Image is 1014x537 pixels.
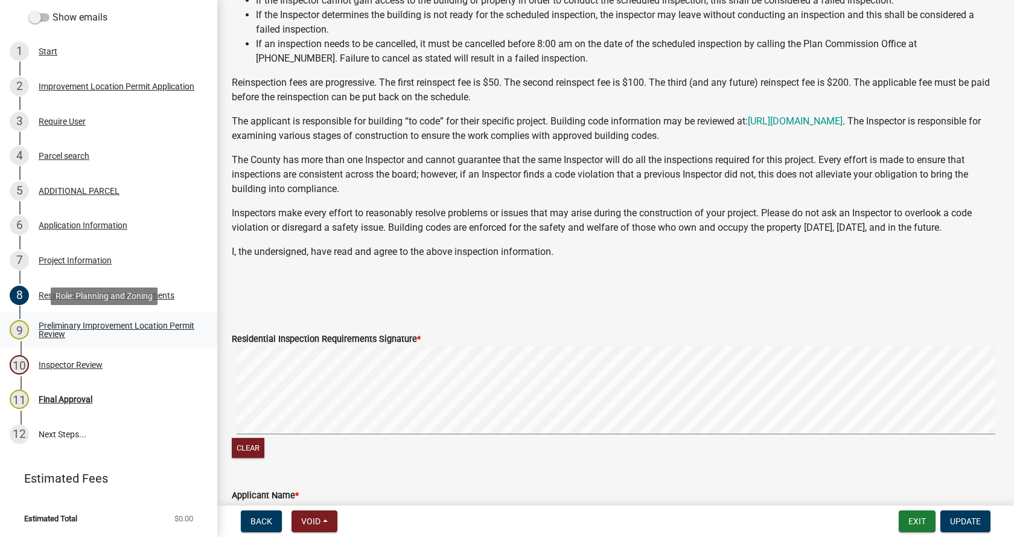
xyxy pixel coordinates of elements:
[10,390,29,409] div: 11
[39,321,198,338] div: Preliminary Improvement Location Permit Review
[10,181,29,201] div: 5
[39,361,103,369] div: Inspector Review
[39,117,86,126] div: Require User
[29,10,107,25] label: Show emails
[940,510,990,532] button: Update
[174,515,193,523] span: $0.00
[39,82,194,91] div: Improvement Location Permit Application
[232,206,1000,235] p: Inspectors make every effort to reasonably resolve problems or issues that may arise during the c...
[10,425,29,444] div: 12
[232,335,421,344] label: Residential Inspection Requirements Signature
[10,320,29,339] div: 9
[51,288,158,305] div: Role: Planning and Zoning
[232,492,299,500] label: Applicant Name
[232,153,1000,196] p: The County has more than one Inspector and cannot guarantee that the same Inspector will do all t...
[950,516,981,526] span: Update
[292,510,337,532] button: Void
[39,256,112,265] div: Project Information
[250,516,272,526] span: Back
[39,221,127,230] div: Application Information
[10,216,29,235] div: 6
[10,112,29,131] div: 3
[39,291,174,300] div: Residential Inspection Requirements
[232,438,264,458] button: Clear
[10,466,198,490] a: Estimated Fees
[232,245,1000,259] p: I, the undersigned, have read and agree to the above inspection information.
[10,286,29,305] div: 8
[232,114,1000,143] p: The applicant is responsible for building “to code” for their specific project. Building code inf...
[10,355,29,375] div: 10
[241,510,282,532] button: Back
[39,47,57,56] div: Start
[10,251,29,270] div: 7
[39,152,89,160] div: Parcel search
[10,77,29,96] div: 2
[232,76,1000,105] p: Reinspection fees are progressive. The first reinspect fee is $50. The second reinspect fee is $1...
[899,510,936,532] button: Exit
[10,42,29,61] div: 1
[748,115,843,127] a: [URL][DOMAIN_NAME]
[301,516,320,526] span: Void
[24,515,77,523] span: Estimated Total
[39,187,120,195] div: ADDITIONAL PARCEL
[256,37,1000,66] li: If an inspection needs to be cancelled, it must be cancelled before 8:00 am on the date of the sc...
[10,146,29,166] div: 4
[39,395,92,404] div: Final Approval
[256,8,1000,37] li: If the Inspector determines the building is not ready for the scheduled inspection, the inspector...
